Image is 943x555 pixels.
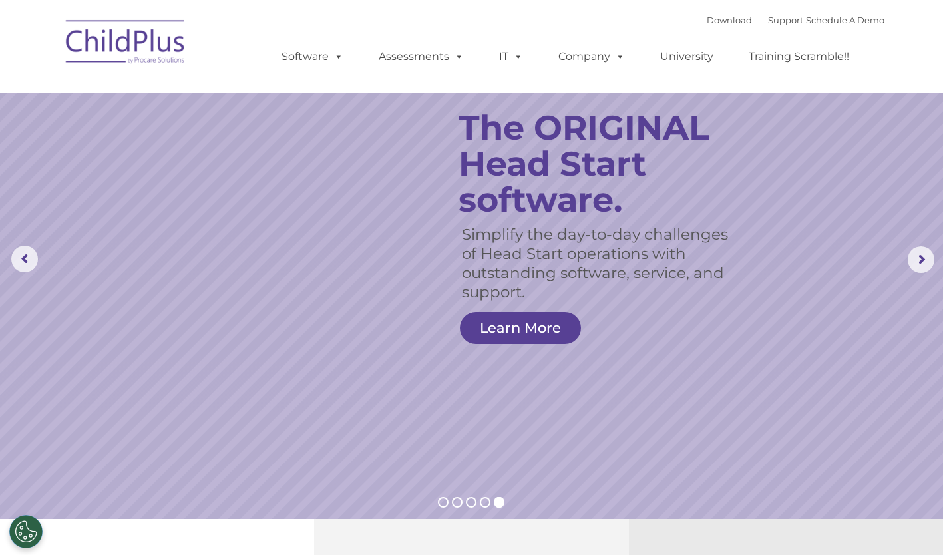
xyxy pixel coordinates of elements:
[735,43,862,70] a: Training Scramble!!
[707,15,752,25] a: Download
[545,43,638,70] a: Company
[806,15,884,25] a: Schedule A Demo
[185,142,242,152] span: Phone number
[647,43,727,70] a: University
[59,11,192,77] img: ChildPlus by Procare Solutions
[462,225,738,302] rs-layer: Simplify the day-to-day challenges of Head Start operations with outstanding software, service, a...
[365,43,477,70] a: Assessments
[459,110,753,218] rs-layer: The ORIGINAL Head Start software.
[460,312,581,344] a: Learn More
[9,515,43,548] button: Cookies Settings
[768,15,803,25] a: Support
[707,15,884,25] font: |
[486,43,536,70] a: IT
[185,88,226,98] span: Last name
[268,43,357,70] a: Software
